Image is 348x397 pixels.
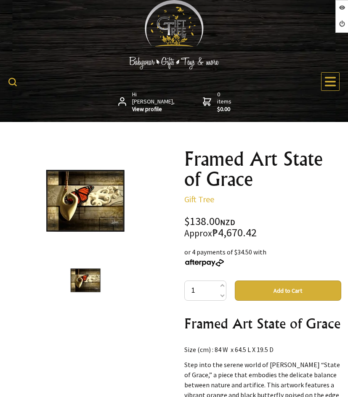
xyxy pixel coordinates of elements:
img: product search [8,78,17,86]
strong: $0.00 [217,106,233,113]
strong: View profile [132,106,175,113]
img: Afterpay [184,259,225,267]
span: 0 items [217,90,233,113]
a: 0 items$0.00 [203,91,233,113]
h2: Framed Art State of Grace [184,313,342,333]
img: Framed Art State of Grace [43,159,127,243]
span: Hi [PERSON_NAME], [132,91,175,113]
small: Approx [184,228,212,239]
a: Hi [PERSON_NAME],View profile [118,91,176,113]
div: $138.00 ₱4,670.42 [184,216,342,238]
div: or 4 payments of $34.50 with [184,247,342,267]
a: Gift Tree [184,194,214,204]
p: Size (cm) : 84 W x 64.5 L X 19.5 D [184,344,342,355]
h1: Framed Art State of Grace [184,149,342,189]
button: Add to Cart [235,281,342,301]
img: Framed Art State of Grace [69,265,101,296]
img: Babywear - Gifts - Toys & more [111,57,237,69]
span: NZD [220,217,235,227]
